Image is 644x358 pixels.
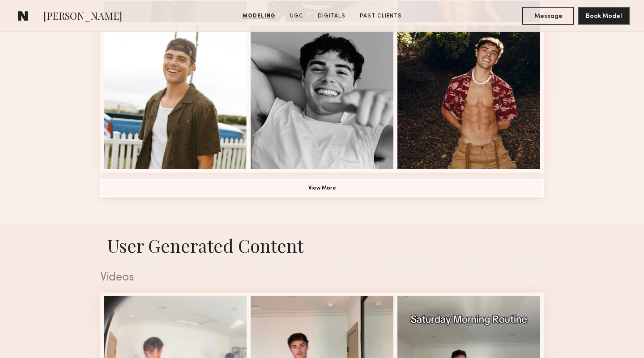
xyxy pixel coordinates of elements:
[286,12,307,20] a: UGC
[93,233,551,257] h1: User Generated Content
[100,179,544,197] button: View More
[522,7,574,25] button: Message
[100,272,544,284] div: Videos
[239,12,279,20] a: Modeling
[356,12,405,20] a: Past Clients
[578,7,630,25] button: Book Model
[578,12,630,19] a: Book Model
[43,9,122,25] span: [PERSON_NAME]
[314,12,349,20] a: Digitals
